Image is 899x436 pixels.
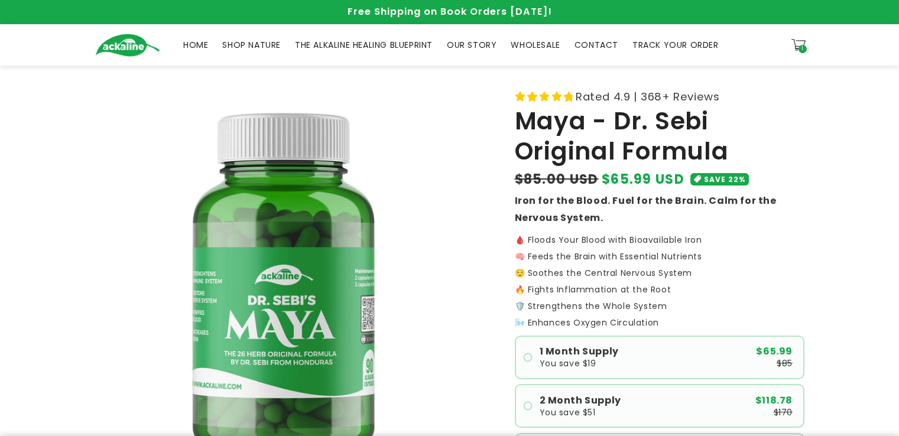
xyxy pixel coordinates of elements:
[567,32,625,57] a: CONTACT
[511,40,560,50] span: WHOLESALE
[704,173,745,186] span: SAVE 22%
[215,32,288,57] a: SHOP NATURE
[515,194,777,224] strong: Iron for the Blood. Fuel for the Brain. Calm for the Nervous System.
[504,32,567,57] a: WHOLESALE
[801,45,804,53] span: 1
[183,40,208,50] span: HOME
[540,396,621,405] span: 2 Month Supply
[222,40,281,50] span: SHOP NATURE
[288,32,440,57] a: THE ALKALINE HEALING BLUEPRINT
[176,32,215,57] a: HOME
[575,40,618,50] span: CONTACT
[755,396,793,405] span: $118.78
[540,359,596,367] span: You save $19
[295,40,433,50] span: THE ALKALINE HEALING BLUEPRINT
[540,408,596,417] span: You save $51
[632,40,719,50] span: TRACK YOUR ORDER
[756,347,793,356] span: $65.99
[447,40,496,50] span: OUR STORY
[602,170,684,189] span: $65.99 USD
[515,106,804,166] h1: Maya - Dr. Sebi Original Formula
[576,87,719,106] span: Rated 4.9 | 368+ Reviews
[777,359,793,367] span: $85
[440,32,504,57] a: OUR STORY
[625,32,726,57] a: TRACK YOUR ORDER
[515,302,804,310] p: 🛡️ Strengthens the Whole System
[540,347,619,356] span: 1 Month Supply
[348,5,552,18] span: Free Shipping on Book Orders [DATE]!
[515,236,804,294] p: 🩸 Floods Your Blood with Bioavailable Iron 🧠 Feeds the Brain with Essential Nutrients 😌 Soothes t...
[774,408,793,417] span: $170
[515,170,599,189] s: $85.00 USD
[515,318,804,327] p: 🌬️ Enhances Oxygen Circulation
[95,34,160,57] img: Ackaline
